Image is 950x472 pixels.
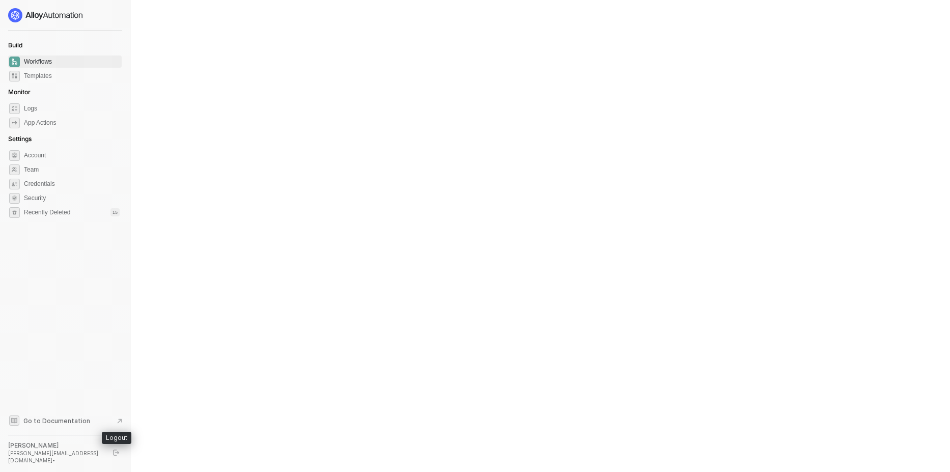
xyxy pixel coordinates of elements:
[110,208,120,216] div: 15
[8,441,104,450] div: [PERSON_NAME]
[24,119,56,127] div: App Actions
[24,208,70,217] span: Recently Deleted
[8,450,104,464] div: [PERSON_NAME][EMAIL_ADDRESS][DOMAIN_NAME] •
[115,416,125,426] span: document-arrow
[24,178,120,190] span: Credentials
[24,55,120,68] span: Workflows
[24,102,120,115] span: Logs
[9,150,20,161] span: settings
[9,57,20,67] span: dashboard
[9,193,20,204] span: security
[9,103,20,114] span: icon-logs
[9,118,20,128] span: icon-app-actions
[8,88,31,96] span: Monitor
[8,8,83,22] img: logo
[24,163,120,176] span: Team
[8,135,32,143] span: Settings
[9,71,20,81] span: marketplace
[23,417,90,425] span: Go to Documentation
[8,8,122,22] a: logo
[9,164,20,175] span: team
[24,70,120,82] span: Templates
[9,207,20,218] span: settings
[24,149,120,161] span: Account
[8,41,22,49] span: Build
[9,179,20,189] span: credentials
[9,415,19,426] span: documentation
[113,450,119,456] span: logout
[8,414,122,427] a: Knowledge Base
[24,192,120,204] span: Security
[102,432,131,444] div: Logout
